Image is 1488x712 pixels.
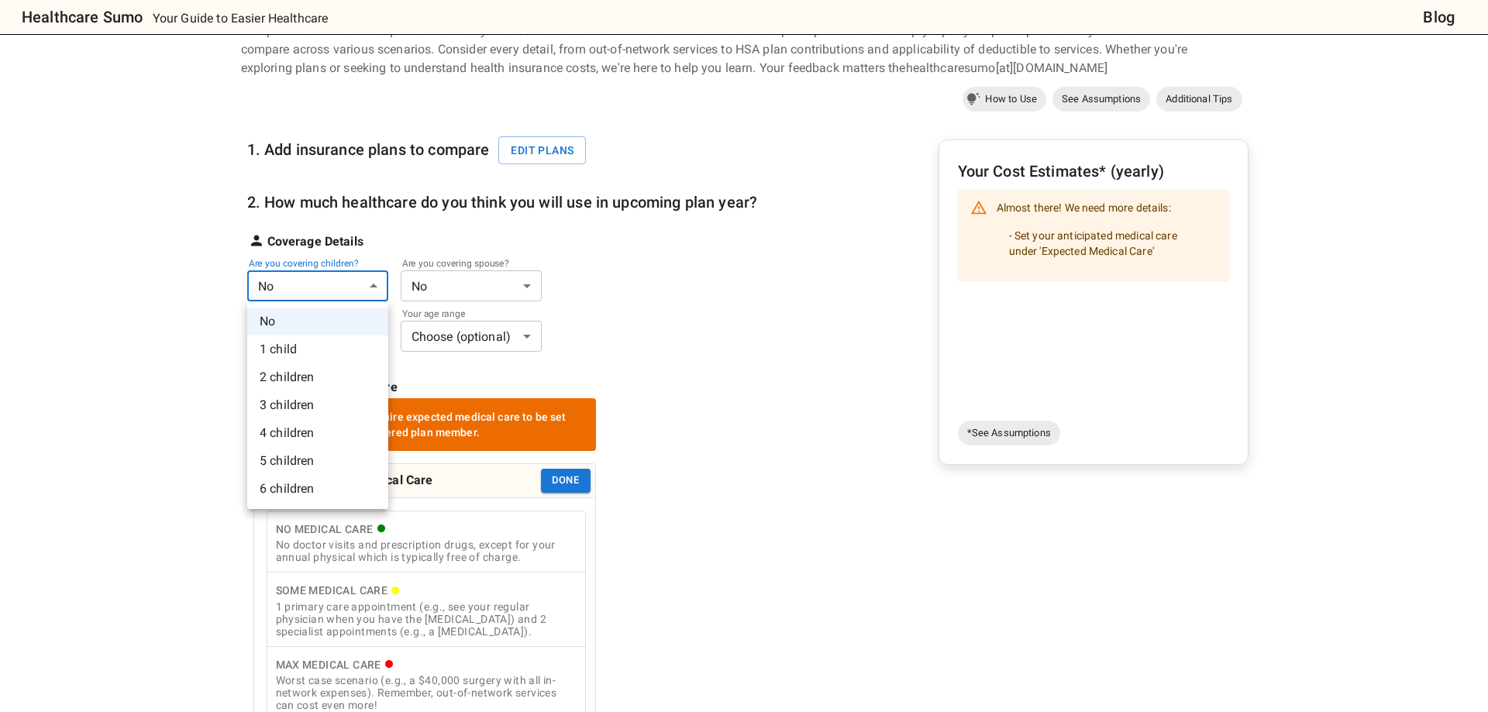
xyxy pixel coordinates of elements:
[247,363,388,391] li: 2 children
[247,391,388,419] li: 3 children
[247,419,388,447] li: 4 children
[247,475,388,503] li: 6 children
[247,447,388,475] li: 5 children
[247,308,388,335] li: No
[247,335,388,363] li: 1 child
